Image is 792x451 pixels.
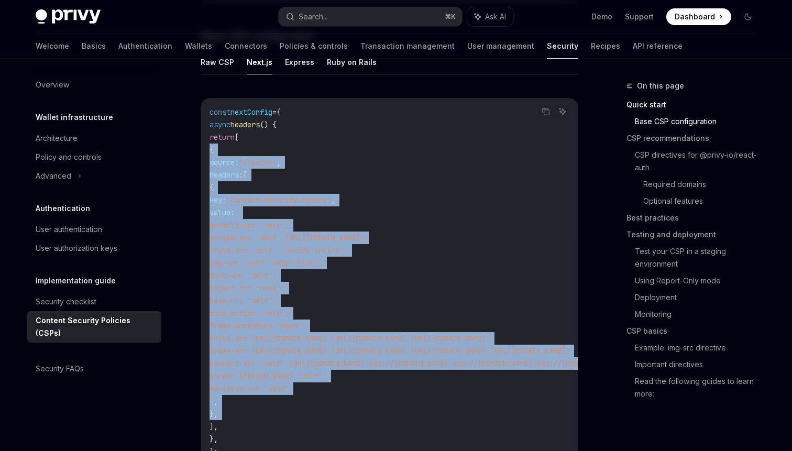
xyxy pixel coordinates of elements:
[626,226,765,243] a: Testing and deployment
[27,75,161,94] a: Overview
[36,202,90,215] h5: Authentication
[272,107,277,117] span: =
[185,34,212,59] a: Wallets
[210,334,490,343] span: child-src [URL][DOMAIN_NAME] [URL][DOMAIN_NAME] [URL][DOMAIN_NAME];
[235,208,239,217] span: `
[36,151,102,163] div: Policy and controls
[243,170,247,180] span: [
[36,170,71,182] div: Advanced
[635,113,765,130] a: Base CSP configuration
[331,195,335,205] span: ,
[214,397,218,406] span: ,
[36,111,113,124] h5: Wallet infrastructure
[235,133,239,142] span: [
[36,314,155,339] div: Content Security Policies (CSPs)
[36,79,69,91] div: Overview
[118,34,172,59] a: Authentication
[626,96,765,113] a: Quick start
[210,271,277,280] span: font-src 'self';
[467,7,513,26] button: Ask AI
[740,8,756,25] button: Toggle dark mode
[210,422,218,431] span: ],
[36,362,84,375] div: Security FAQs
[230,120,260,129] span: headers
[210,296,277,305] span: base-uri 'self';
[210,170,243,180] span: headers:
[210,246,348,255] span: style-src 'self' 'unsafe-inline';
[635,356,765,373] a: Important directives
[36,9,101,24] img: dark logo
[210,208,235,217] span: value:
[210,221,289,230] span: default-src 'self';
[36,295,96,308] div: Security checklist
[467,34,534,59] a: User management
[210,145,214,155] span: {
[547,34,578,59] a: Security
[36,223,102,236] div: User authentication
[637,80,684,92] span: On this page
[230,107,272,117] span: nextConfig
[635,289,765,306] a: Deployment
[285,50,314,74] button: Express
[485,12,506,22] span: Ask AI
[82,34,106,59] a: Basics
[277,107,281,117] span: {
[625,12,654,22] a: Support
[27,148,161,167] a: Policy and controls
[27,359,161,378] a: Security FAQs
[27,239,161,258] a: User authorization keys
[239,158,277,167] span: "/:path*"
[210,397,214,406] span: `
[210,283,285,293] span: object-src 'none';
[556,105,569,118] button: Ask AI
[210,158,239,167] span: source:
[27,311,161,343] a: Content Security Policies (CSPs)
[635,272,765,289] a: Using Report-Only mode
[210,346,570,356] span: frame-src [URL][DOMAIN_NAME] [URL][DOMAIN_NAME] [URL][DOMAIN_NAME] [URL][DOMAIN_NAME];
[36,34,69,59] a: Welcome
[210,133,235,142] span: return
[210,371,327,381] span: worker-[PERSON_NAME] 'self';
[633,34,683,59] a: API reference
[36,274,116,287] h5: Implementation guide
[225,34,267,59] a: Connectors
[327,50,377,74] button: Ruby on Rails
[591,34,620,59] a: Recipes
[210,309,289,318] span: form-action 'self';
[280,34,348,59] a: Policies & controls
[626,130,765,147] a: CSP recommendations
[666,8,731,25] a: Dashboard
[201,50,234,74] button: Raw CSP
[299,10,328,23] div: Search...
[210,409,218,419] span: },
[635,147,765,176] a: CSP directives for @privy-io/react-auth
[635,373,765,402] a: Read the following guides to learn more:
[635,306,765,323] a: Monitoring
[36,132,78,145] div: Architecture
[27,220,161,239] a: User authentication
[247,50,272,74] button: Next.js
[210,384,289,393] span: manifest-src 'self'
[643,193,765,210] a: Optional features
[626,323,765,339] a: CSP basics
[445,13,456,21] span: ⌘ K
[210,321,306,331] span: frame-ancestors 'none';
[626,210,765,226] a: Best practices
[591,12,612,22] a: Demo
[260,120,277,129] span: () {
[36,242,117,255] div: User authorization keys
[27,129,161,148] a: Architecture
[210,183,214,192] span: {
[635,339,765,356] a: Example: img-src directive
[675,12,715,22] span: Dashboard
[210,107,230,117] span: const
[279,7,462,26] button: Search...⌘K
[210,233,365,243] span: script-src 'self' [URL][DOMAIN_NAME];
[635,243,765,272] a: Test your CSP in a staging environment
[210,195,226,205] span: key:
[27,292,161,311] a: Security checklist
[210,434,218,444] span: },
[210,120,230,129] span: async
[360,34,455,59] a: Transaction management
[226,195,331,205] span: "Content-Security-Policy"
